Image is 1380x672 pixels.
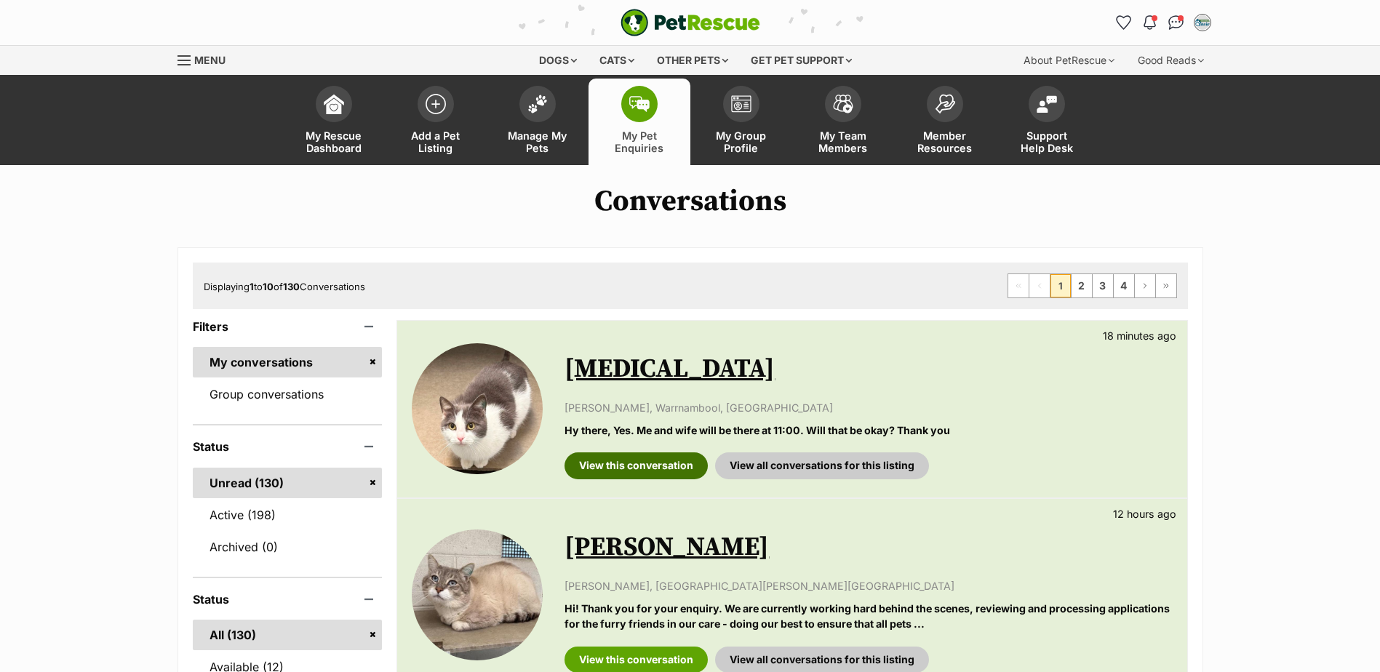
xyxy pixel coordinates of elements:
[412,343,543,474] img: Skyla
[1008,273,1177,298] nav: Pagination
[301,129,367,154] span: My Rescue Dashboard
[1014,129,1080,154] span: Support Help Desk
[1072,274,1092,297] a: Page 2
[426,94,446,114] img: add-pet-listing-icon-0afa8454b4691262ce3f59096e99ab1cd57d4a30225e0717b998d2c9b9846f56.svg
[487,79,589,165] a: Manage My Pets
[193,500,383,530] a: Active (198)
[527,95,548,113] img: manage-my-pets-icon-02211641906a0b7f246fdf0571729dbe1e7629f14944591b6c1af311fb30b64b.svg
[565,452,708,479] a: View this conversation
[1156,274,1176,297] a: Last page
[621,9,760,36] a: PetRescue
[589,79,690,165] a: My Pet Enquiries
[565,400,1172,415] p: [PERSON_NAME], Warrnambool, [GEOGRAPHIC_DATA]
[250,281,254,292] strong: 1
[1093,274,1113,297] a: Page 3
[204,281,365,292] span: Displaying to of Conversations
[403,129,468,154] span: Add a Pet Listing
[690,79,792,165] a: My Group Profile
[1050,274,1071,297] span: Page 1
[283,79,385,165] a: My Rescue Dashboard
[193,593,383,606] header: Status
[935,94,955,113] img: member-resources-icon-8e73f808a243e03378d46382f2149f9095a855e16c252ad45f914b54edf8863c.svg
[283,281,300,292] strong: 130
[565,601,1172,632] p: Hi! Thank you for your enquiry. We are currently working hard behind the scenes, reviewing and pr...
[1165,11,1188,34] a: Conversations
[996,79,1098,165] a: Support Help Desk
[709,129,774,154] span: My Group Profile
[565,423,1172,438] p: Hy there, Yes. Me and wife will be there at 11:00. Will that be okay? Thank you
[1128,46,1214,75] div: Good Reads
[1138,11,1162,34] button: Notifications
[1135,274,1155,297] a: Next page
[324,94,344,114] img: dashboard-icon-eb2f2d2d3e046f16d808141f083e7271f6b2e854fb5c12c21221c1fb7104beca.svg
[565,353,775,385] a: [MEDICAL_DATA]
[565,578,1172,593] p: [PERSON_NAME], [GEOGRAPHIC_DATA][PERSON_NAME][GEOGRAPHIC_DATA]
[731,95,751,113] img: group-profile-icon-3fa3cf56718a62981997c0bc7e787c4b2cf8bcc04b72c1350f741eb67cf2f40e.svg
[715,452,929,479] a: View all conversations for this listing
[1114,274,1134,297] a: Page 4
[193,440,383,453] header: Status
[1008,274,1029,297] span: First page
[505,129,570,154] span: Manage My Pets
[193,320,383,333] header: Filters
[385,79,487,165] a: Add a Pet Listing
[193,379,383,409] a: Group conversations
[178,46,236,72] a: Menu
[792,79,894,165] a: My Team Members
[589,46,645,75] div: Cats
[1013,46,1125,75] div: About PetRescue
[565,531,769,564] a: [PERSON_NAME]
[194,54,226,66] span: Menu
[263,281,274,292] strong: 10
[647,46,738,75] div: Other pets
[529,46,587,75] div: Dogs
[629,96,650,112] img: pet-enquiries-icon-7e3ad2cf08bfb03b45e93fb7055b45f3efa6380592205ae92323e6603595dc1f.svg
[810,129,876,154] span: My Team Members
[193,347,383,377] a: My conversations
[1144,15,1155,30] img: notifications-46538b983faf8c2785f20acdc204bb7945ddae34d4c08c2a6579f10ce5e182be.svg
[621,9,760,36] img: logo-e224e6f780fb5917bec1dbf3a21bbac754714ae5b6737aabdf751b685950b380.svg
[193,532,383,562] a: Archived (0)
[1103,328,1176,343] p: 18 minutes ago
[193,620,383,650] a: All (130)
[1112,11,1214,34] ul: Account quick links
[741,46,862,75] div: Get pet support
[1029,274,1050,297] span: Previous page
[1168,15,1184,30] img: chat-41dd97257d64d25036548639549fe6c8038ab92f7586957e7f3b1b290dea8141.svg
[912,129,978,154] span: Member Resources
[607,129,672,154] span: My Pet Enquiries
[193,468,383,498] a: Unread (130)
[1112,11,1136,34] a: Favourites
[1191,11,1214,34] button: My account
[1195,15,1210,30] img: Alicia franklin profile pic
[412,529,543,660] img: Stewart
[894,79,996,165] a: Member Resources
[1113,506,1176,521] p: 12 hours ago
[1037,95,1057,113] img: help-desk-icon-fdf02630f3aa405de69fd3d07c3f3aa587a6932b1a1747fa1d2bba05be0121f9.svg
[833,95,853,113] img: team-members-icon-5396bd8760b3fe7c0b43da4ab00e1e3bb1a5d9ba89233759b79545d2d3fc5d0d.svg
